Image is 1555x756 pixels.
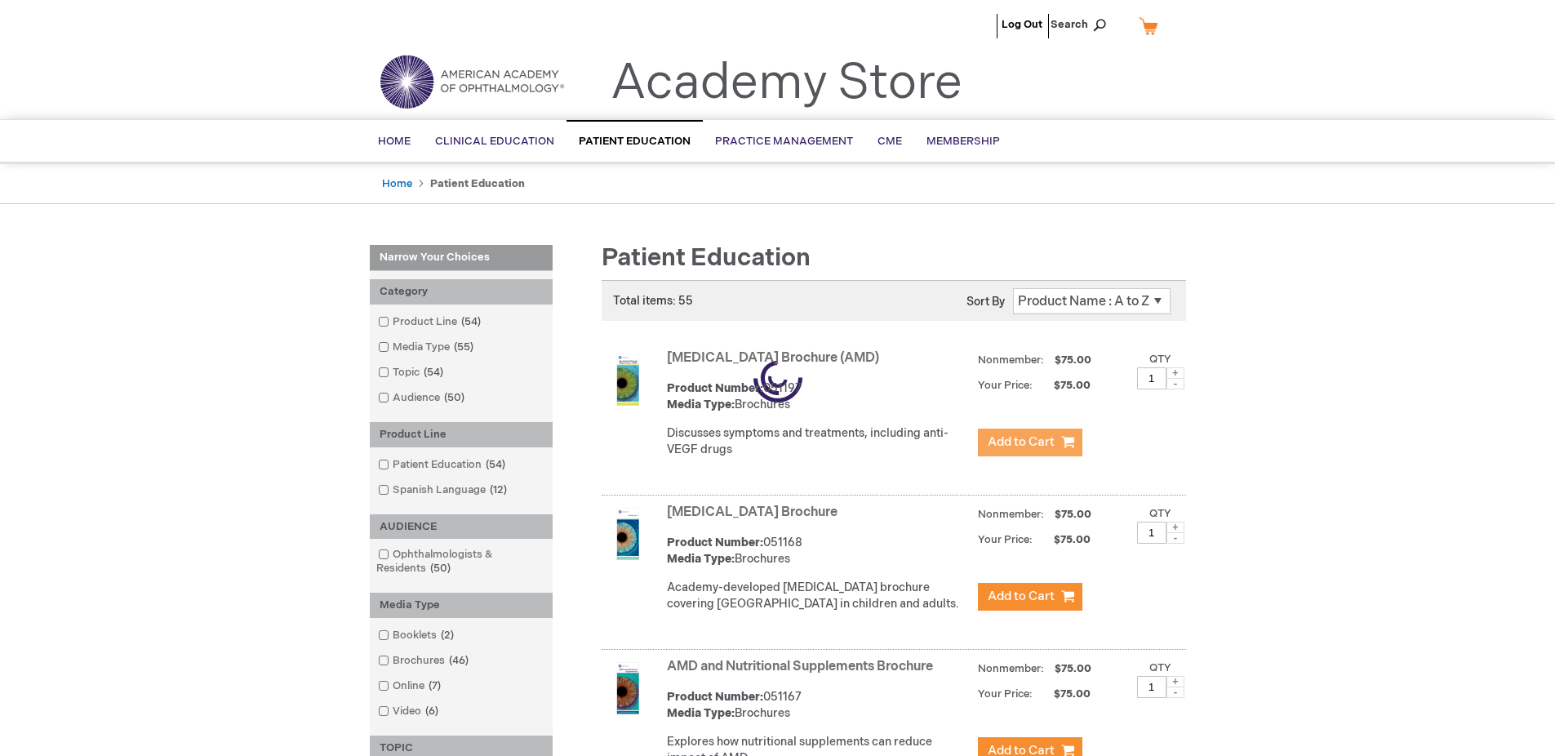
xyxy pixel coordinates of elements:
span: Home [378,135,411,148]
span: 54 [420,366,447,379]
label: Qty [1149,507,1171,520]
span: Clinical Education [435,135,554,148]
strong: Media Type: [667,398,735,411]
a: Clinical Education [423,122,566,162]
a: Home [382,177,412,190]
span: CME [877,135,902,148]
div: Product Line [370,422,553,447]
div: 051167 Brochures [667,689,970,722]
div: Media Type [370,593,553,618]
a: Log Out [1002,18,1042,31]
span: Membership [926,135,1000,148]
a: Practice Management [703,122,865,162]
div: 051168 Brochures [667,535,970,567]
strong: Your Price: [978,379,1033,392]
a: Video6 [374,704,445,719]
div: 051197 Brochures [667,380,970,413]
p: Discusses symptoms and treatments, including anti-VEGF drugs [667,425,970,458]
span: $75.00 [1035,687,1093,700]
span: 6 [421,705,442,718]
a: [MEDICAL_DATA] Brochure [667,505,837,520]
span: Add to Cart [988,589,1055,604]
span: $75.00 [1052,662,1094,675]
a: Topic54 [374,365,450,380]
a: CME [865,122,914,162]
a: Academy Store [611,54,962,113]
a: Patient Education [566,120,703,162]
strong: Media Type: [667,706,735,720]
span: 46 [445,654,473,667]
strong: Product Number: [667,690,763,704]
a: Membership [914,122,1012,162]
span: 55 [450,340,478,354]
strong: Narrow Your Choices [370,245,553,271]
div: AUDIENCE [370,514,553,540]
strong: Media Type: [667,552,735,566]
span: Patient Education [602,243,811,273]
span: 50 [426,562,455,575]
img: Amblyopia Brochure [602,508,654,560]
a: AMD and Nutritional Supplements Brochure [667,659,933,674]
span: $75.00 [1052,354,1094,367]
input: Qty [1137,676,1166,698]
span: $75.00 [1052,508,1094,521]
a: Booklets2 [374,628,460,643]
input: Qty [1137,367,1166,389]
a: Ophthalmologists & Residents50 [374,547,549,576]
label: Sort By [966,295,1005,309]
strong: Nonmember: [978,659,1044,679]
span: 54 [482,458,509,471]
span: $75.00 [1035,533,1093,546]
a: Brochures46 [374,653,475,669]
span: 7 [424,679,445,692]
span: Patient Education [579,135,691,148]
input: Qty [1137,522,1166,544]
span: 2 [437,629,458,642]
img: AMD and Nutritional Supplements Brochure [602,662,654,714]
span: Add to Cart [988,434,1055,450]
label: Qty [1149,353,1171,366]
strong: Patient Education [430,177,525,190]
span: 54 [457,315,485,328]
a: Product Line54 [374,314,487,330]
div: Category [370,279,553,305]
a: Media Type55 [374,340,480,355]
a: [MEDICAL_DATA] Brochure (AMD) [667,350,879,366]
span: 50 [440,391,469,404]
strong: Nonmember: [978,350,1044,371]
label: Qty [1149,661,1171,674]
p: Academy-developed [MEDICAL_DATA] brochure covering [GEOGRAPHIC_DATA] in children and adults. [667,580,970,612]
a: Audience50 [374,390,471,406]
span: $75.00 [1035,379,1093,392]
button: Add to Cart [978,429,1082,456]
span: 12 [486,483,511,496]
strong: Nonmember: [978,505,1044,525]
img: Age-Related Macular Degeneration Brochure (AMD) [602,354,654,406]
button: Add to Cart [978,583,1082,611]
span: Search [1051,8,1113,41]
strong: Product Number: [667,381,763,395]
a: Spanish Language12 [374,483,513,498]
span: Total items: 55 [613,294,693,308]
a: Patient Education54 [374,457,512,473]
strong: Your Price: [978,687,1033,700]
strong: Your Price: [978,533,1033,546]
strong: Product Number: [667,536,763,549]
a: Online7 [374,678,447,694]
span: Practice Management [715,135,853,148]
